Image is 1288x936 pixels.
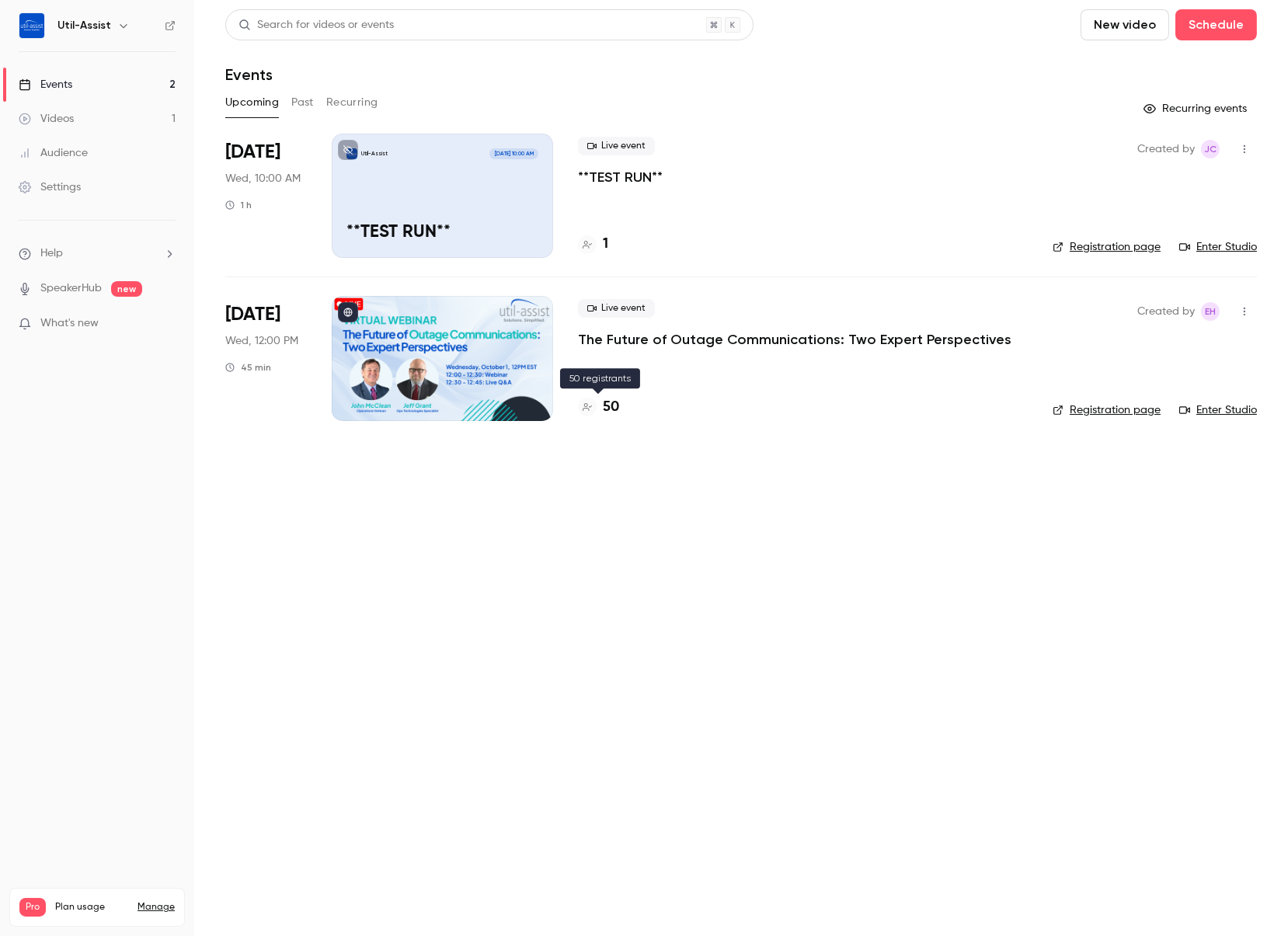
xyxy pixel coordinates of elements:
[19,898,46,917] span: Pro
[578,234,608,255] a: 1
[1179,239,1257,255] a: Enter Studio
[1204,140,1217,158] span: JC
[225,140,280,165] span: [DATE]
[57,18,111,33] h6: Util-Assist
[603,397,619,418] h4: 50
[489,148,538,159] span: [DATE] 10:00 AM
[111,281,142,297] span: new
[1205,302,1216,321] span: EH
[225,361,271,374] div: 45 min
[40,315,99,332] span: What's new
[1137,302,1195,321] span: Created by
[1175,9,1257,40] button: Schedule
[19,13,44,38] img: Util-Assist
[578,299,655,318] span: Live event
[40,280,102,297] a: SpeakerHub
[1137,96,1257,121] button: Recurring events
[1137,140,1195,158] span: Created by
[1053,239,1161,255] a: Registration page
[19,111,74,127] div: Videos
[1053,402,1161,418] a: Registration page
[603,234,608,255] h4: 1
[332,134,553,258] a: **TEST RUN**Util-Assist[DATE] 10:00 AM**TEST RUN**
[157,317,176,331] iframe: Noticeable Trigger
[225,65,273,84] h1: Events
[225,296,307,420] div: Oct 1 Wed, 12:00 PM (America/Toronto)
[1179,402,1257,418] a: Enter Studio
[19,145,88,161] div: Audience
[578,137,655,155] span: Live event
[55,901,128,913] span: Plan usage
[291,90,314,115] button: Past
[225,90,279,115] button: Upcoming
[238,17,394,33] div: Search for videos or events
[225,302,280,327] span: [DATE]
[361,150,388,158] p: Util-Assist
[225,333,298,349] span: Wed, 12:00 PM
[1081,9,1169,40] button: New video
[19,77,72,92] div: Events
[138,901,175,913] a: Manage
[225,134,307,258] div: Oct 1 Wed, 10:00 AM (America/New York)
[1201,140,1220,158] span: Josh C
[19,245,176,262] li: help-dropdown-opener
[578,397,619,418] a: 50
[225,171,301,186] span: Wed, 10:00 AM
[326,90,378,115] button: Recurring
[40,245,63,262] span: Help
[1201,302,1220,321] span: Emily Henderson
[19,179,81,195] div: Settings
[225,199,252,211] div: 1 h
[578,330,1011,349] a: The Future of Outage Communications: Two Expert Perspectives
